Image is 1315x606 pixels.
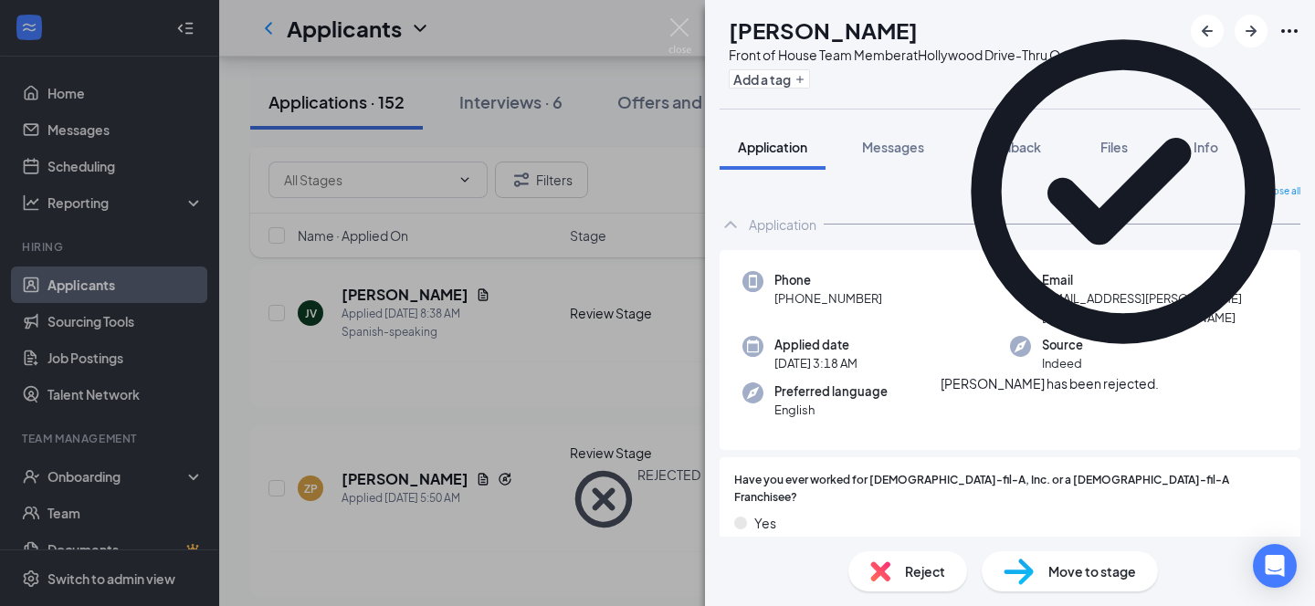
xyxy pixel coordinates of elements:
span: English [774,401,888,419]
div: Open Intercom Messenger [1253,544,1297,588]
span: Phone [774,271,882,289]
span: [PHONE_NUMBER] [774,289,882,308]
span: Reject [905,561,945,581]
span: Yes [754,513,776,533]
span: Have you ever worked for [DEMOGRAPHIC_DATA]-fil-A, Inc. or a [DEMOGRAPHIC_DATA]-fil-A Franchisee? [734,472,1286,507]
div: Front of House Team Member at Hollywood Drive-Thru Only [729,46,1078,64]
svg: ChevronUp [720,214,742,235]
span: Application [738,139,807,155]
span: Messages [862,139,924,155]
span: [DATE] 3:18 AM [774,354,857,372]
span: Move to stage [1048,561,1136,581]
svg: CheckmarkCircle [941,9,1306,374]
div: [PERSON_NAME] has been rejected. [941,374,1159,393]
span: Preferred language [774,382,888,401]
div: Application [749,215,816,234]
svg: Plus [794,74,805,85]
h1: [PERSON_NAME] [729,15,918,46]
span: Applied date [774,336,857,354]
button: PlusAdd a tag [729,69,810,89]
